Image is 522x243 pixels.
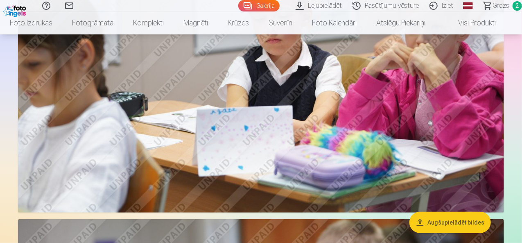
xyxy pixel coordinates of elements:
[174,11,218,34] a: Magnēti
[302,11,366,34] a: Foto kalendāri
[259,11,302,34] a: Suvenīri
[62,11,123,34] a: Fotogrāmata
[218,11,259,34] a: Krūzes
[123,11,174,34] a: Komplekti
[513,1,522,11] span: 2
[3,3,28,17] img: /fa1
[435,11,506,34] a: Visi produkti
[409,212,491,233] button: Augšupielādēt bildes
[493,1,509,11] span: Grozs
[366,11,435,34] a: Atslēgu piekariņi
